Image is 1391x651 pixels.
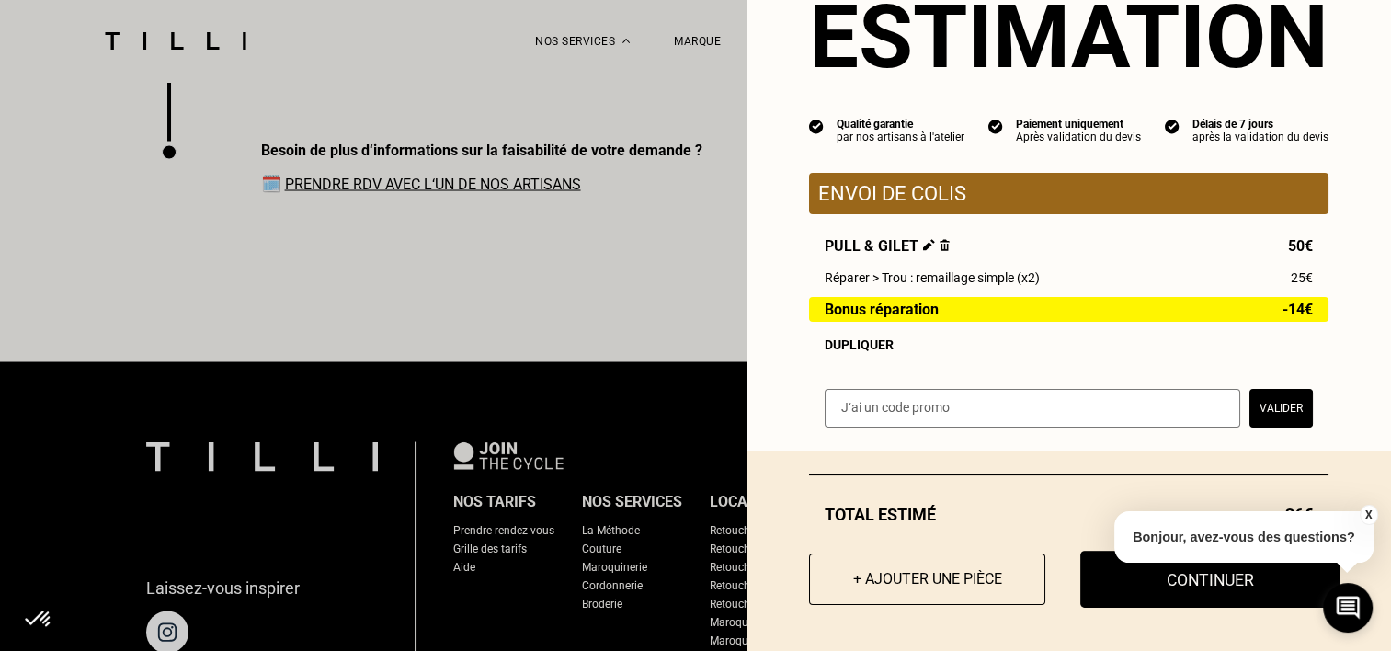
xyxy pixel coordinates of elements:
button: Continuer [1080,551,1340,608]
div: Total estimé [809,505,1328,524]
button: X [1359,505,1377,525]
img: icon list info [988,118,1003,134]
img: Supprimer [940,239,950,251]
div: après la validation du devis [1192,131,1328,143]
span: 50€ [1288,237,1313,255]
span: -14€ [1283,302,1313,317]
div: par nos artisans à l'atelier [837,131,964,143]
span: 25€ [1291,270,1313,285]
img: icon list info [809,118,824,134]
div: Qualité garantie [837,118,964,131]
div: Après validation du devis [1016,131,1141,143]
p: Envoi de colis [818,182,1319,205]
img: Éditer [923,239,935,251]
span: Bonus réparation [825,302,939,317]
span: Réparer > Trou : remaillage simple (x2) [825,270,1040,285]
span: Pull & gilet [825,237,950,255]
div: Délais de 7 jours [1192,118,1328,131]
p: Bonjour, avez-vous des questions? [1114,511,1374,563]
button: Valider [1249,389,1313,428]
div: Dupliquer [825,337,1313,352]
input: J‘ai un code promo [825,389,1240,428]
div: Paiement uniquement [1016,118,1141,131]
img: icon list info [1165,118,1180,134]
button: + Ajouter une pièce [809,554,1045,605]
